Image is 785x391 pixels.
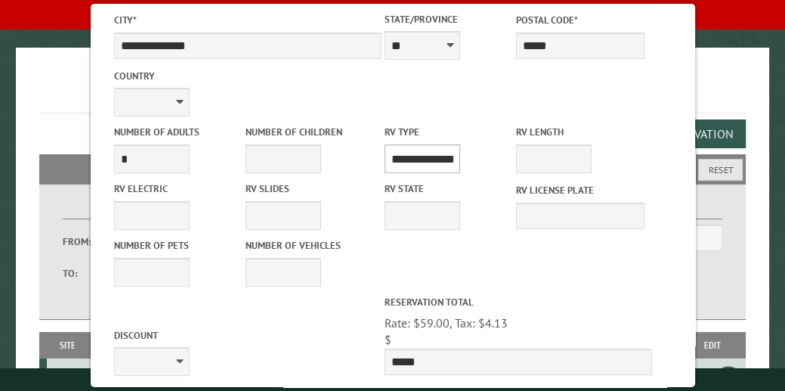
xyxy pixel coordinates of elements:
label: Dates [63,202,224,219]
label: Number of Pets [114,238,243,253]
a: Customers [287,1,359,29]
label: Reservation Total [385,295,652,309]
span: Rate: $59.00, Tax: $4.13 [385,315,508,330]
label: RV Length [516,125,644,139]
button: Reset [698,159,743,181]
label: RV Electric [114,182,243,196]
label: RV License Plate [516,183,644,197]
span: $ [385,332,391,347]
a: Dashboard [126,1,199,29]
label: RV State [385,182,513,196]
label: To: [63,266,103,281]
th: Site [47,332,89,358]
th: Edit [679,332,746,358]
a: Reports [436,1,493,29]
label: RV Slides [246,182,374,196]
label: Postal Code [516,13,644,27]
label: Number of Children [246,125,374,139]
label: State/Province [385,12,513,26]
a: Campsites [362,1,433,29]
label: Number of Vehicles [246,238,374,253]
label: Country [114,69,382,83]
a: Account [496,1,554,29]
label: City [114,13,382,27]
h1: Reservations [39,72,746,113]
label: Number of Adults [114,125,243,139]
label: RV Type [385,125,513,139]
h2: Filters [39,154,746,183]
th: Dates [89,332,246,358]
label: Discount [114,328,382,343]
label: From: [63,234,103,249]
a: Communications [557,1,659,29]
a: Reservations [202,1,284,29]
